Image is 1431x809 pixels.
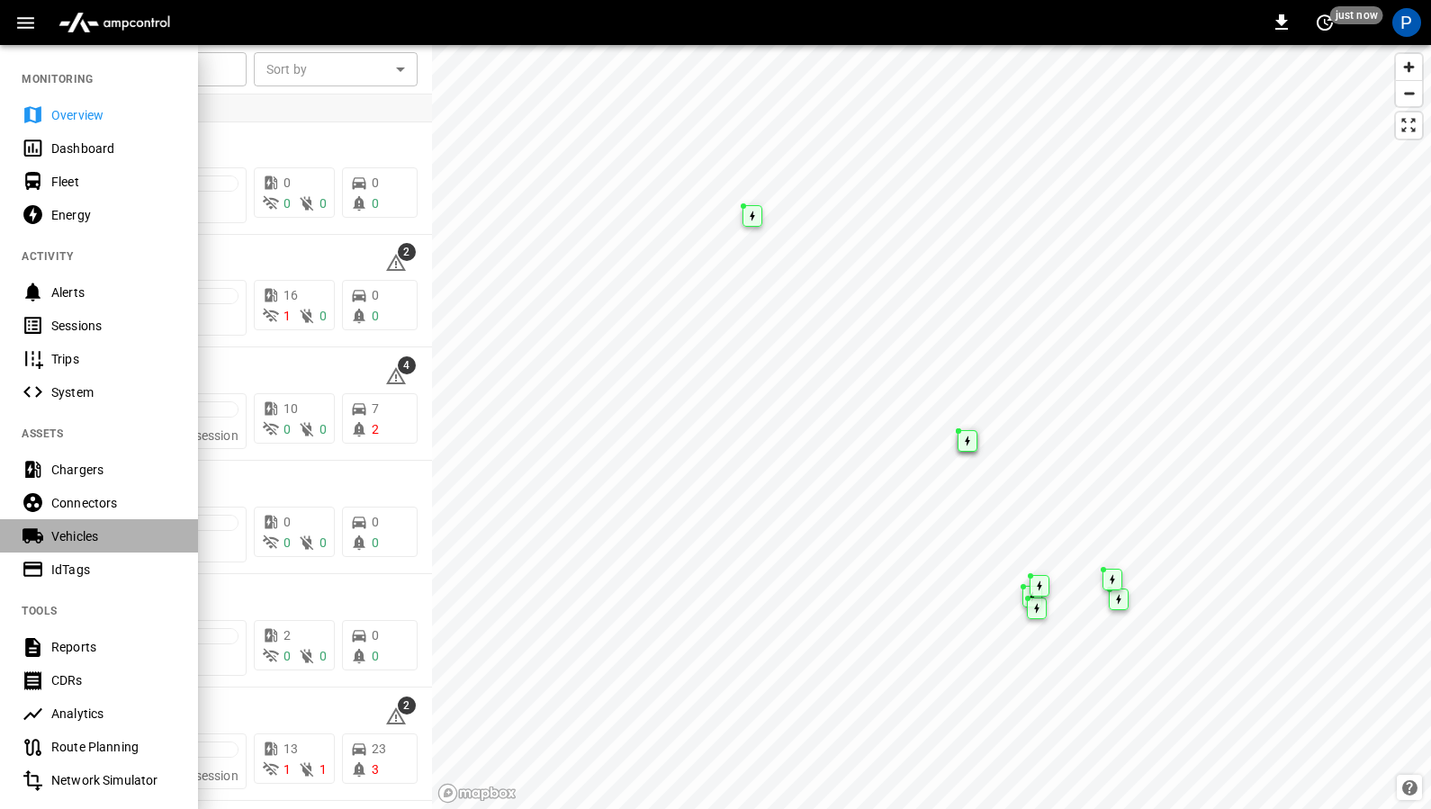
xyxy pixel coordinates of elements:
[51,494,176,512] div: Connectors
[51,106,176,124] div: Overview
[51,350,176,368] div: Trips
[51,461,176,479] div: Chargers
[51,317,176,335] div: Sessions
[1330,6,1383,24] span: just now
[51,139,176,157] div: Dashboard
[51,771,176,789] div: Network Simulator
[51,561,176,579] div: IdTags
[51,206,176,224] div: Energy
[51,527,176,545] div: Vehicles
[51,671,176,689] div: CDRs
[1310,8,1339,37] button: set refresh interval
[51,738,176,756] div: Route Planning
[1392,8,1421,37] div: profile-icon
[51,283,176,301] div: Alerts
[51,5,177,40] img: ampcontrol.io logo
[51,638,176,656] div: Reports
[51,705,176,723] div: Analytics
[51,173,176,191] div: Fleet
[51,383,176,401] div: System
